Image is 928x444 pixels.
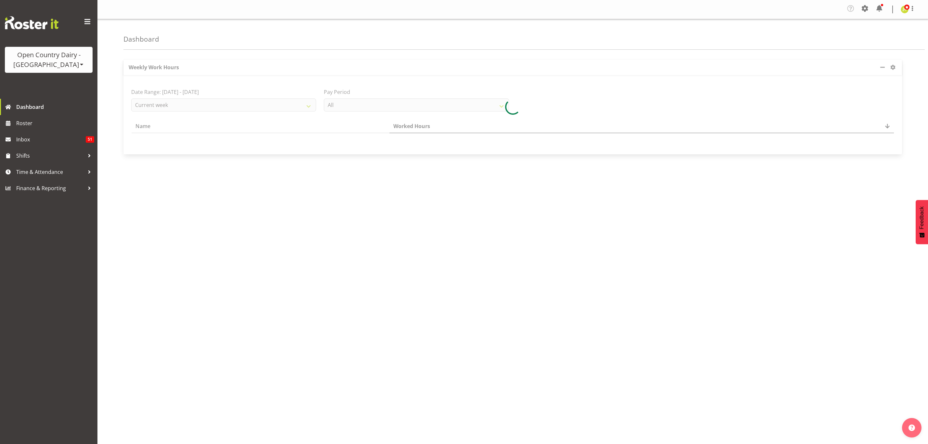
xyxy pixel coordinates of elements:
[16,183,84,193] span: Finance & Reporting
[5,16,58,29] img: Rosterit website logo
[16,135,86,144] span: Inbox
[909,424,915,431] img: help-xxl-2.png
[16,151,84,161] span: Shifts
[16,167,84,177] span: Time & Attendance
[123,35,159,43] h4: Dashboard
[16,118,94,128] span: Roster
[916,200,928,244] button: Feedback - Show survey
[919,206,925,229] span: Feedback
[86,136,94,143] span: 51
[16,102,94,112] span: Dashboard
[901,6,909,13] img: jessica-greenwood7429.jpg
[11,50,86,70] div: Open Country Dairy - [GEOGRAPHIC_DATA]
